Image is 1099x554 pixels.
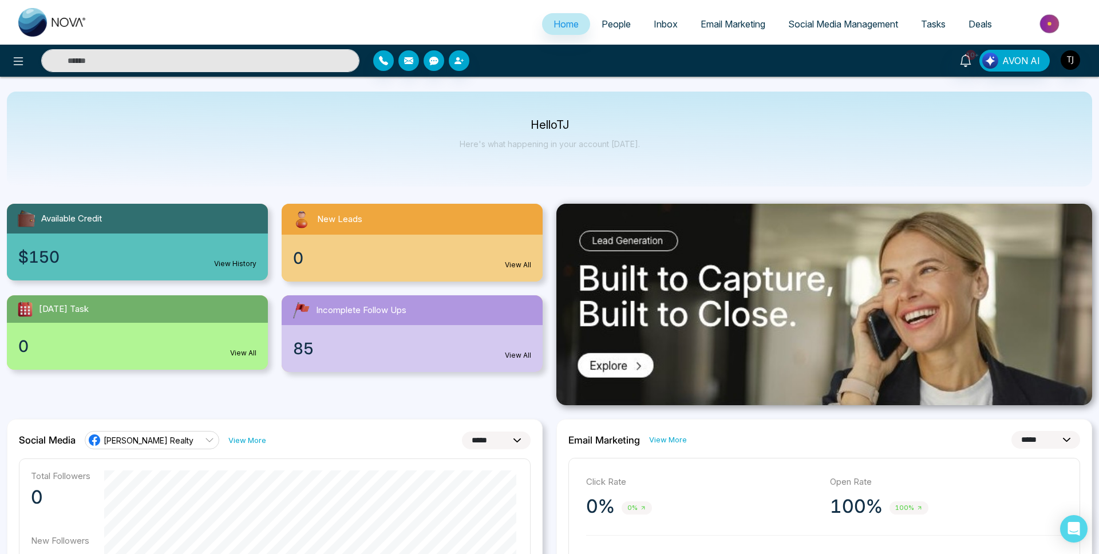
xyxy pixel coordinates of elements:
img: todayTask.svg [16,300,34,318]
span: [DATE] Task [39,303,89,316]
span: $150 [18,245,60,269]
p: Open Rate [830,476,1062,489]
span: 0 [293,246,303,270]
p: Here's what happening in your account [DATE]. [460,139,640,149]
span: People [602,18,631,30]
img: . [556,204,1092,405]
a: View More [228,435,266,446]
button: AVON AI [979,50,1050,72]
a: View All [505,350,531,361]
img: newLeads.svg [291,208,313,230]
span: AVON AI [1002,54,1040,68]
a: Email Marketing [689,13,777,35]
p: 0% [586,495,615,518]
a: Tasks [910,13,957,35]
h2: Email Marketing [568,434,640,446]
span: Deals [968,18,992,30]
span: 85 [293,337,314,361]
img: followUps.svg [291,300,311,320]
span: 10+ [966,50,976,60]
p: Hello TJ [460,120,640,130]
a: View More [649,434,687,445]
a: Social Media Management [777,13,910,35]
span: 100% [890,501,928,515]
img: Nova CRM Logo [18,8,87,37]
span: 0% [622,501,652,515]
p: 0 [31,486,90,509]
a: Home [542,13,590,35]
img: Market-place.gif [1009,11,1092,37]
span: Incomplete Follow Ups [316,304,406,317]
a: Deals [957,13,1003,35]
span: [PERSON_NAME] Realty [104,435,193,446]
a: New Leads0View All [275,204,549,282]
img: Lead Flow [982,53,998,69]
img: User Avatar [1061,50,1080,70]
p: 100% [830,495,883,518]
div: Open Intercom Messenger [1060,515,1088,543]
span: Social Media Management [788,18,898,30]
span: Tasks [921,18,946,30]
img: availableCredit.svg [16,208,37,229]
h2: Social Media [19,434,76,446]
span: Inbox [654,18,678,30]
p: Click Rate [586,476,819,489]
a: People [590,13,642,35]
span: 0 [18,334,29,358]
span: Home [554,18,579,30]
a: Incomplete Follow Ups85View All [275,295,549,372]
a: Inbox [642,13,689,35]
p: Total Followers [31,470,90,481]
p: New Followers [31,535,90,546]
span: Email Marketing [701,18,765,30]
a: View History [214,259,256,269]
span: New Leads [317,213,362,226]
span: Available Credit [41,212,102,225]
a: View All [230,348,256,358]
a: 10+ [952,50,979,70]
a: View All [505,260,531,270]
